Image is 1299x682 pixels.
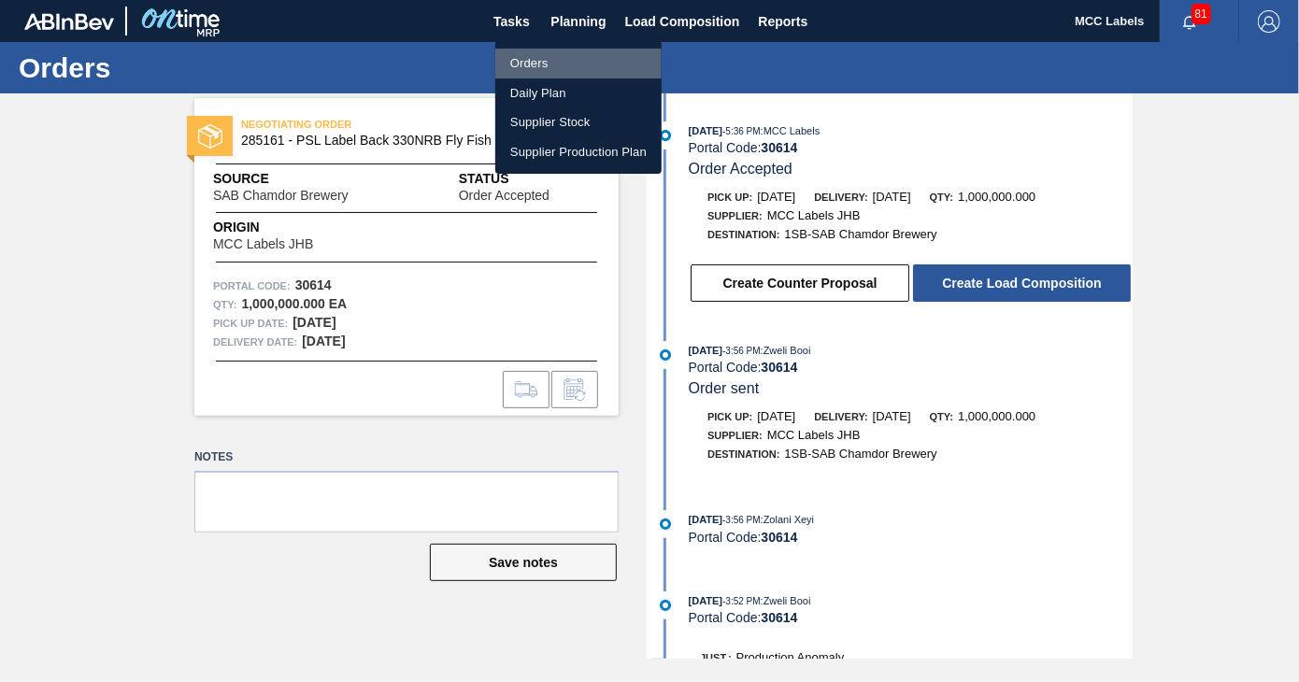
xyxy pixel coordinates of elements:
[495,49,662,78] a: Orders
[495,107,662,137] a: Supplier Stock
[495,137,662,167] a: Supplier Production Plan
[495,78,662,108] a: Daily Plan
